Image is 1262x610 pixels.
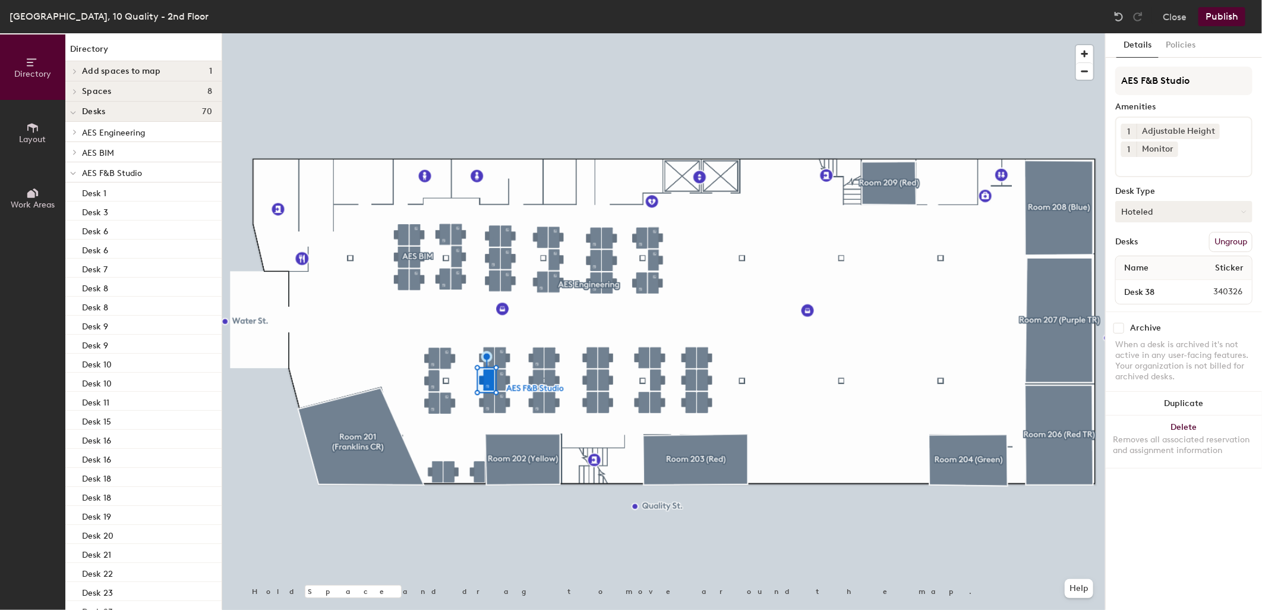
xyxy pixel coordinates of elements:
[1115,102,1252,112] div: Amenities
[1163,7,1187,26] button: Close
[1130,323,1161,333] div: Archive
[202,107,212,117] span: 70
[82,223,108,237] p: Desk 6
[1209,232,1252,252] button: Ungroup
[82,87,112,96] span: Spaces
[1137,142,1178,157] div: Monitor
[1209,257,1250,279] span: Sticker
[82,128,145,138] span: AES Engineering
[82,168,142,178] span: AES F&B Studio
[82,337,108,351] p: Desk 9
[1115,201,1252,222] button: Hoteled
[1198,7,1245,26] button: Publish
[82,489,111,503] p: Desk 18
[1159,33,1203,58] button: Policies
[82,185,106,199] p: Desk 1
[82,299,108,313] p: Desk 8
[1137,124,1220,139] div: Adjustable Height
[209,67,212,76] span: 1
[82,451,111,465] p: Desk 16
[1132,11,1144,23] img: Redo
[1115,187,1252,196] div: Desk Type
[82,375,112,389] p: Desk 10
[1128,143,1131,156] span: 1
[82,67,161,76] span: Add spaces to map
[82,470,111,484] p: Desk 18
[82,242,108,256] p: Desk 6
[1118,284,1185,300] input: Unnamed desk
[1115,237,1138,247] div: Desks
[82,204,108,218] p: Desk 3
[10,9,209,24] div: [GEOGRAPHIC_DATA], 10 Quality - 2nd Floor
[82,546,111,560] p: Desk 21
[1065,579,1093,598] button: Help
[82,565,113,579] p: Desk 22
[82,280,108,294] p: Desk 8
[82,508,111,522] p: Desk 19
[1106,416,1262,468] button: DeleteRemoves all associated reservation and assignment information
[11,200,55,210] span: Work Areas
[1128,125,1131,138] span: 1
[1121,124,1137,139] button: 1
[1116,33,1159,58] button: Details
[82,432,111,446] p: Desk 16
[1118,257,1154,279] span: Name
[82,394,109,408] p: Desk 11
[1113,11,1125,23] img: Undo
[65,43,222,61] h1: Directory
[1121,142,1137,157] button: 1
[82,261,108,275] p: Desk 7
[1115,339,1252,382] div: When a desk is archived it's not active in any user-facing features. Your organization is not bil...
[82,527,113,541] p: Desk 20
[82,318,108,332] p: Desk 9
[20,134,46,144] span: Layout
[82,356,112,370] p: Desk 10
[1185,285,1250,298] span: 340326
[1113,435,1255,456] div: Removes all associated reservation and assignment information
[14,69,51,79] span: Directory
[82,107,105,117] span: Desks
[1106,392,1262,416] button: Duplicate
[207,87,212,96] span: 8
[82,413,111,427] p: Desk 15
[82,148,114,158] span: AES BIM
[82,584,113,598] p: Desk 23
